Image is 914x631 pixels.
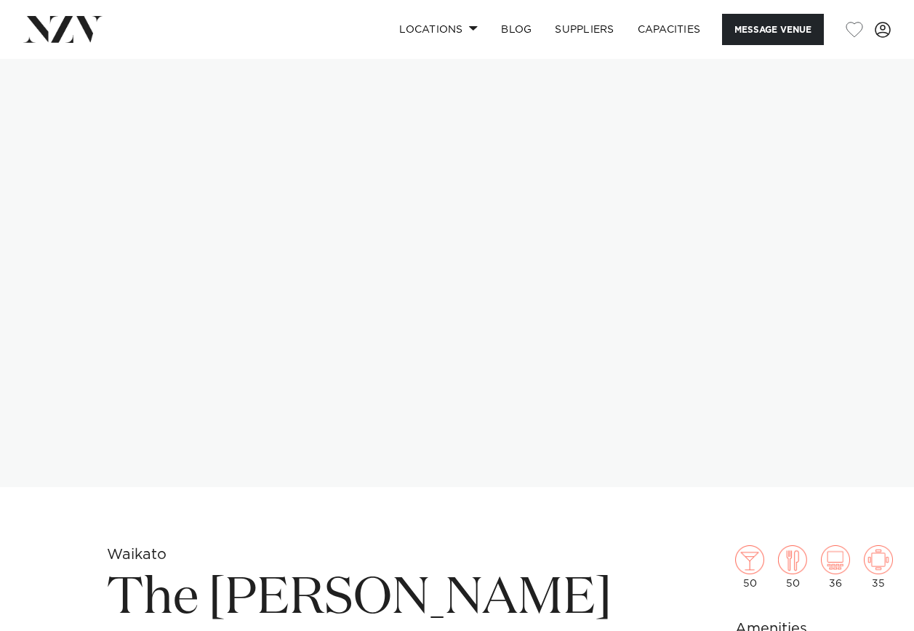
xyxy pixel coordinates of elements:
a: BLOG [489,14,543,45]
div: 50 [778,545,807,589]
img: theatre.png [821,545,850,574]
a: SUPPLIERS [543,14,625,45]
img: dining.png [778,545,807,574]
div: 50 [735,545,764,589]
a: Locations [388,14,489,45]
small: Waikato [107,547,167,562]
img: meeting.png [864,545,893,574]
img: nzv-logo.png [23,16,103,42]
div: 36 [821,545,850,589]
img: cocktail.png [735,545,764,574]
button: Message Venue [722,14,824,45]
a: Capacities [626,14,713,45]
div: 35 [864,545,893,589]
